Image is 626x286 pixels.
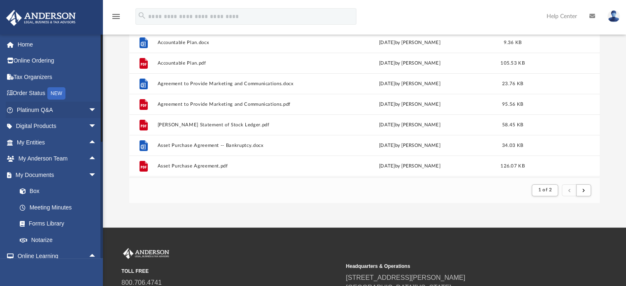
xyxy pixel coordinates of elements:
button: Agreement to Provide Marketing and Communications.pdf [157,102,323,107]
span: arrow_drop_down [88,167,105,184]
small: Headquarters & Operations [346,263,564,270]
span: arrow_drop_down [88,118,105,135]
a: Order StatusNEW [6,85,109,102]
div: [DATE] by [PERSON_NAME] [327,39,493,47]
a: Box [12,183,101,200]
button: 1 of 2 [532,184,558,196]
span: arrow_drop_up [88,248,105,265]
i: menu [111,12,121,21]
span: arrow_drop_up [88,134,105,151]
div: [DATE] by [PERSON_NAME] [327,80,493,88]
a: Meeting Minutes [12,199,105,216]
span: 105.53 KB [500,61,524,65]
a: menu [111,16,121,21]
span: 23.76 KB [502,81,523,86]
div: grid [129,32,600,177]
a: Online Ordering [6,53,109,69]
span: 126.07 KB [500,164,524,168]
button: Agreement to Provide Marketing and Communications.docx [157,81,323,86]
span: 34.03 KB [502,143,523,148]
a: My Documentsarrow_drop_down [6,167,105,183]
button: [PERSON_NAME] Statement of Stock Ledger.pdf [157,122,323,128]
img: User Pic [607,10,620,22]
a: My Anderson Teamarrow_drop_up [6,151,105,167]
a: Platinum Q&Aarrow_drop_down [6,102,109,118]
div: [DATE] by [PERSON_NAME] [327,163,493,170]
button: Accountable Plan.pdf [157,60,323,66]
a: Notarize [12,232,105,248]
small: TOLL FREE [121,267,340,275]
a: Online Learningarrow_drop_up [6,248,105,265]
a: Tax Organizers [6,69,109,85]
img: Anderson Advisors Platinum Portal [121,248,171,259]
a: [STREET_ADDRESS][PERSON_NAME] [346,274,465,281]
i: search [137,11,147,20]
div: [DATE] by [PERSON_NAME] [327,121,493,129]
button: Asset Purchase Agreement -- Bankruptcy.docx [157,143,323,148]
a: My Entitiesarrow_drop_up [6,134,109,151]
button: Asset Purchase Agreement.pdf [157,163,323,169]
span: 95.56 KB [502,102,523,107]
a: Digital Productsarrow_drop_down [6,118,109,135]
a: Home [6,36,109,53]
span: arrow_drop_down [88,102,105,119]
button: Accountable Plan.docx [157,40,323,45]
div: [DATE] by [PERSON_NAME] [327,101,493,108]
span: 9.36 KB [503,40,521,45]
div: [DATE] by [PERSON_NAME] [327,60,493,67]
a: 800.706.4741 [121,279,162,286]
span: 1 of 2 [538,188,552,192]
div: NEW [47,87,65,100]
a: Forms Library [12,216,101,232]
span: arrow_drop_up [88,151,105,167]
div: [DATE] by [PERSON_NAME] [327,142,493,149]
span: 58.45 KB [502,123,523,127]
img: Anderson Advisors Platinum Portal [4,10,78,26]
